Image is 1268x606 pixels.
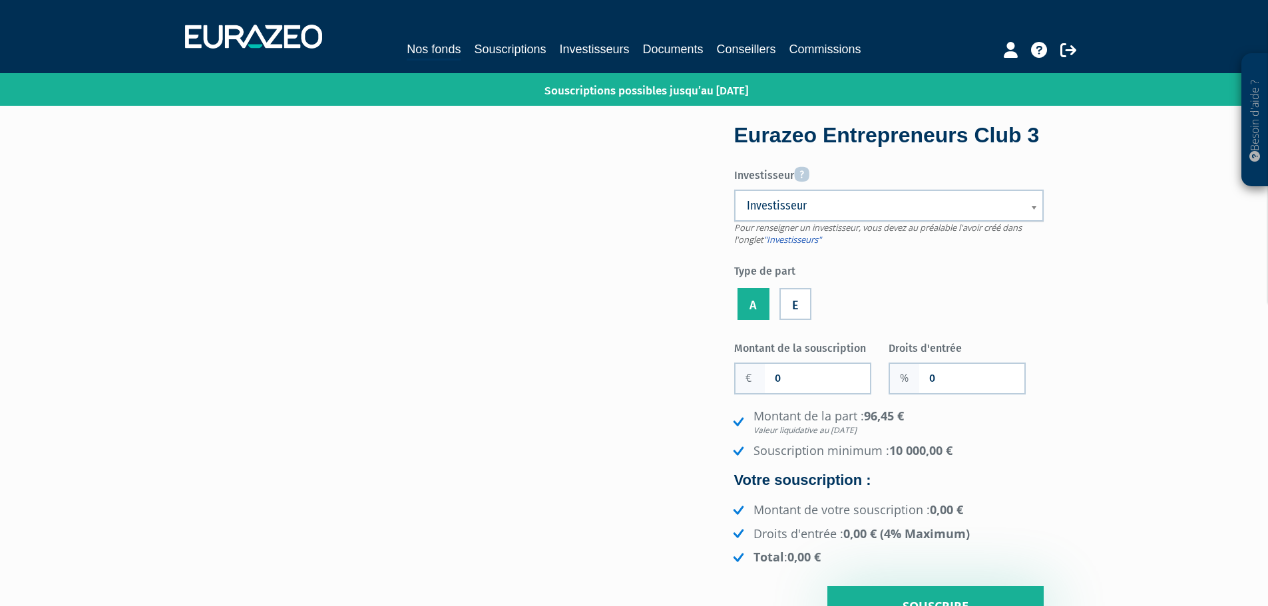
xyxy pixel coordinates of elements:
p: Souscriptions possibles jusqu’au [DATE] [506,76,748,99]
li: Montant de votre souscription : [730,502,1044,519]
a: Investisseurs [559,40,629,59]
strong: 0,00 € [787,549,821,565]
p: Besoin d'aide ? [1247,61,1263,180]
strong: 0,00 € [930,502,963,518]
strong: Total [753,549,784,565]
img: 1732889491-logotype_eurazeo_blanc_rvb.png [185,25,322,49]
input: Frais d'entrée [919,364,1024,393]
label: Droits d'entrée [889,337,1044,357]
a: Nos fonds [407,40,461,61]
label: Investisseur [734,162,1044,184]
a: Commissions [789,40,861,59]
strong: 96,45 € [753,408,1044,436]
li: Montant de la part : [730,408,1044,436]
input: Montant de la souscription souhaité [765,364,870,393]
span: Pour renseigner un investisseur, vous devez au préalable l'avoir créé dans l'onglet [734,222,1022,246]
div: Eurazeo Entrepreneurs Club 3 [734,120,1044,151]
a: "Investisseurs" [763,233,821,245]
label: Montant de la souscription [734,337,889,357]
span: Investisseur [747,198,1014,214]
a: Souscriptions [474,40,546,59]
a: Documents [643,40,704,59]
iframe: Eurazeo Entrepreneurs Club 3 [225,126,696,390]
a: Conseillers [717,40,776,59]
li: Droits d'entrée : [730,526,1044,543]
strong: 10 000,00 € [889,442,952,458]
label: Type de part [734,259,1044,279]
li: : [730,549,1044,566]
li: Souscription minimum : [730,442,1044,460]
label: A [738,288,769,320]
h4: Votre souscription : [734,472,1044,488]
strong: 0,00 € (4% Maximum) [843,526,970,541]
em: Valeur liquidative au [DATE] [753,424,1044,436]
label: E [779,288,811,320]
